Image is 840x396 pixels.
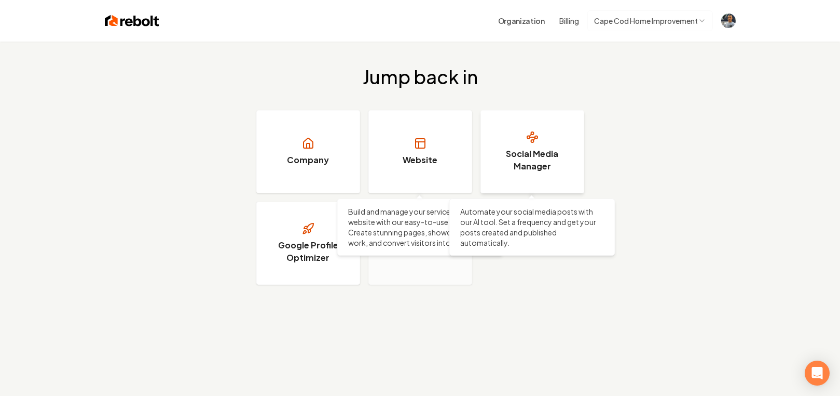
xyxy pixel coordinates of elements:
h3: Google Profile Optimizer [269,239,347,264]
h3: Company [287,154,329,166]
p: Automate your social media posts with our AI tool. Set a frequency and get your posts created and... [460,206,604,248]
p: Build and manage your service business website with our easy-to-use editor. Create stunning pages... [348,206,492,248]
img: Rebolt Logo [105,14,159,28]
a: Google Profile Optimizer [256,202,360,285]
h3: Social Media Manager [493,148,571,173]
button: Organization [492,11,551,30]
div: Open Intercom Messenger [805,361,830,386]
img: Tony Sivitski [721,14,736,28]
button: Open user button [721,14,736,28]
h3: Website [403,154,437,166]
a: Company [256,110,360,193]
a: Website [368,110,472,193]
h2: Jump back in [363,67,478,87]
a: Social Media Manager [480,110,584,193]
button: Billing [559,16,579,26]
